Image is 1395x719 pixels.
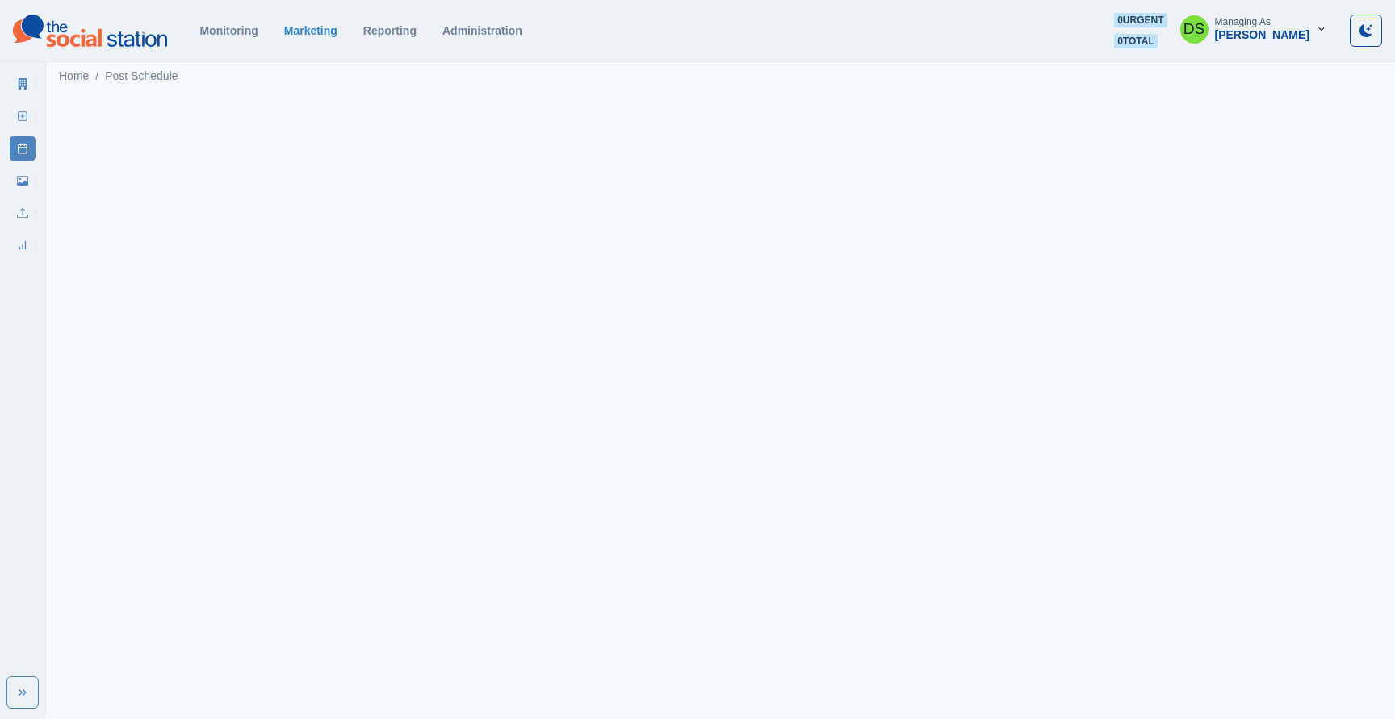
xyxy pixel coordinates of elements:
[59,68,89,85] a: Home
[1183,10,1205,48] div: Dakota Saunders
[1114,13,1167,27] span: 0 urgent
[1114,34,1158,48] span: 0 total
[1167,13,1340,45] button: Managing As[PERSON_NAME]
[284,24,337,37] a: Marketing
[1350,15,1382,47] button: Toggle Mode
[10,168,36,194] a: Media Library
[10,232,36,258] a: Review Summary
[95,68,98,85] span: /
[199,24,258,37] a: Monitoring
[13,15,167,47] img: logoTextSVG.62801f218bc96a9b266caa72a09eb111.svg
[1215,16,1271,27] div: Managing As
[10,136,36,161] a: Post Schedule
[1215,28,1309,42] div: [PERSON_NAME]
[10,103,36,129] a: New Post
[6,676,39,709] button: Expand
[10,71,36,97] a: Marketing Summary
[363,24,417,37] a: Reporting
[59,68,178,85] nav: breadcrumb
[10,200,36,226] a: Uploads
[105,68,178,85] a: Post Schedule
[442,24,522,37] a: Administration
